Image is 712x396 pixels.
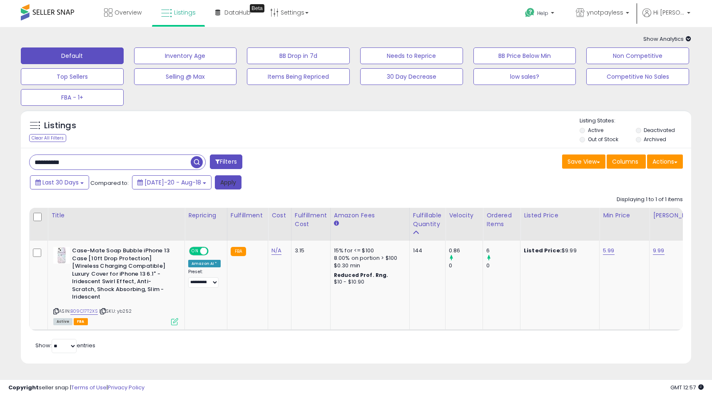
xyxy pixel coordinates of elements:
a: Privacy Policy [108,384,144,391]
span: Help [537,10,548,17]
button: Top Sellers [21,68,124,85]
div: Repricing [188,211,224,220]
div: 3.15 [295,247,324,254]
span: Listings [174,8,196,17]
div: Cost [271,211,288,220]
button: BB Price Below Min [473,47,576,64]
h5: Listings [44,120,76,132]
div: Clear All Filters [29,134,66,142]
button: low sales? [473,68,576,85]
div: Fulfillment [231,211,264,220]
label: Out of Stock [588,136,618,143]
div: $10 - $10.90 [334,279,403,286]
button: Needs to Reprice [360,47,463,64]
div: 0.86 [449,247,483,254]
span: Columns [612,157,638,166]
div: 8.00% on portion > $100 [334,254,403,262]
strong: Copyright [8,384,39,391]
div: Displaying 1 to 1 of 1 items [617,196,683,204]
label: Active [588,127,603,134]
span: Show Analytics [643,35,691,43]
span: Compared to: [90,179,129,187]
div: 144 [413,247,439,254]
div: Ordered Items [486,211,517,229]
a: Hi [PERSON_NAME] [642,8,690,27]
div: 15% for <= $100 [334,247,403,254]
label: Archived [644,136,666,143]
span: ynotpayless [587,8,623,17]
img: 31A19V8Qv2L._SL40_.jpg [53,247,70,264]
button: Default [21,47,124,64]
a: Help [518,1,563,27]
a: 5.99 [603,247,615,255]
label: Deactivated [644,127,675,134]
div: Amazon AI * [188,260,221,267]
button: [DATE]-20 - Aug-18 [132,175,212,189]
span: Overview [115,8,142,17]
b: Reduced Prof. Rng. [334,271,388,279]
div: Listed Price [524,211,596,220]
span: OFF [207,248,221,255]
button: Filters [210,154,242,169]
span: ON [190,248,200,255]
div: 0 [486,262,520,269]
span: 2025-09-18 12:57 GMT [670,384,704,391]
div: seller snap | | [8,384,144,392]
span: Hi [PERSON_NAME] [653,8,685,17]
div: [PERSON_NAME] [653,211,702,220]
span: | SKU: yb252 [99,308,132,314]
div: Velocity [449,211,479,220]
a: B09C17T2XS [70,308,98,315]
small: Amazon Fees. [334,220,339,227]
span: All listings currently available for purchase on Amazon [53,318,72,325]
button: Actions [647,154,683,169]
a: N/A [271,247,281,255]
button: FBA - 1+ [21,89,124,106]
i: Get Help [525,7,535,18]
div: Amazon Fees [334,211,406,220]
div: Tooltip anchor [250,4,264,12]
button: Apply [215,175,241,189]
p: Listing States: [580,117,691,125]
span: FBA [74,318,88,325]
span: [DATE]-20 - Aug-18 [144,178,201,187]
button: Inventory Age [134,47,237,64]
button: Non Competitive [586,47,689,64]
div: $0.30 min [334,262,403,269]
span: Show: entries [35,341,95,349]
div: Fulfillment Cost [295,211,327,229]
div: Fulfillable Quantity [413,211,442,229]
div: Preset: [188,269,221,288]
div: Min Price [603,211,646,220]
button: Competitive No Sales [586,68,689,85]
div: Title [51,211,181,220]
a: 9.99 [653,247,665,255]
div: ASIN: [53,247,178,324]
div: 6 [486,247,520,254]
div: 0 [449,262,483,269]
button: BB Drop in 7d [247,47,350,64]
button: Save View [562,154,605,169]
button: 30 Day Decrease [360,68,463,85]
a: Terms of Use [71,384,107,391]
b: Listed Price: [524,247,562,254]
button: Columns [607,154,646,169]
span: DataHub [224,8,251,17]
button: Items Being Repriced [247,68,350,85]
span: Last 30 Days [42,178,79,187]
b: Case-Mate Soap Bubble iPhone 13 Case [10ft Drop Protection] [Wireless Charging Compatible] Luxury... [72,247,173,303]
button: Selling @ Max [134,68,237,85]
small: FBA [231,247,246,256]
button: Last 30 Days [30,175,89,189]
div: $9.99 [524,247,593,254]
